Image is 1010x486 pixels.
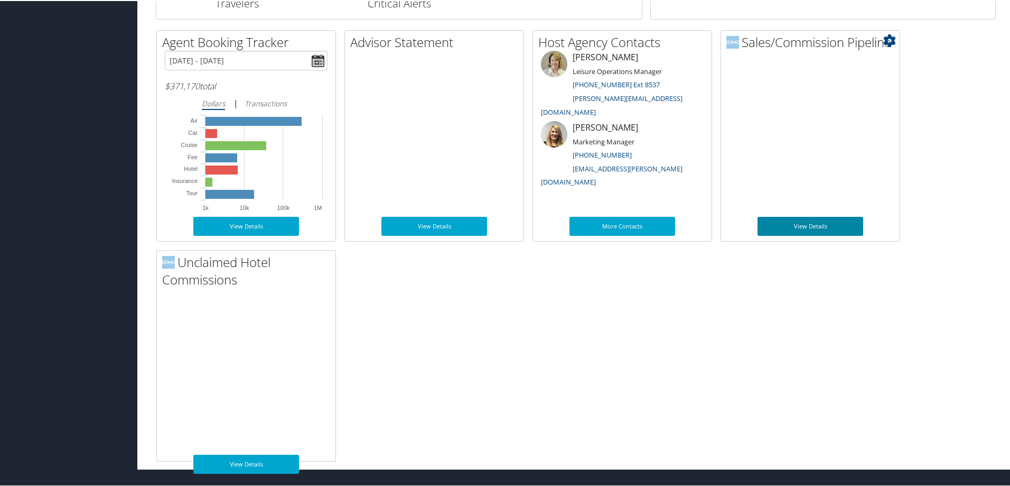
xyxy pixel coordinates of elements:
tspan: Tour [186,189,198,195]
li: [PERSON_NAME] [536,120,709,190]
div: | [165,96,328,109]
i: Dollars [202,97,225,107]
h2: Agent Booking Tracker [162,32,335,50]
h2: Unclaimed Hotel Commissions [162,252,335,288]
text: 1k [202,204,209,210]
a: View Details [193,454,299,473]
a: [PHONE_NUMBER] [573,149,632,159]
li: [PERSON_NAME] [536,50,709,120]
tspan: Fee [188,153,198,159]
img: ali-moffitt.jpg [541,120,567,146]
a: View Details [193,216,299,235]
tspan: Cruise [181,141,198,147]
tspan: Hotel [184,164,198,171]
tspan: Air [191,116,198,123]
i: Transactions [245,97,287,107]
text: 10k [240,204,249,210]
h2: Host Agency Contacts [538,32,712,50]
img: domo-logo.png [726,35,739,48]
a: More Contacts [569,216,675,235]
h2: Sales/Commission Pipeline [726,32,900,50]
small: Marketing Manager [573,136,634,145]
text: 100k [277,204,289,210]
text: 1M [314,204,322,210]
a: [PERSON_NAME][EMAIL_ADDRESS][DOMAIN_NAME] [541,93,682,116]
a: [EMAIL_ADDRESS][PERSON_NAME][DOMAIN_NAME] [541,163,682,186]
tspan: Insurance [172,177,198,183]
a: View Details [757,216,863,235]
h6: total [165,79,328,91]
img: meredith-price.jpg [541,50,567,76]
a: View Details [381,216,487,235]
h2: Advisor Statement [350,32,523,50]
tspan: Car [188,129,198,135]
img: domo-logo.png [162,255,175,268]
a: [PHONE_NUMBER] Ext 8537 [573,79,660,88]
small: Leisure Operations Manager [573,66,662,75]
span: $371,170 [165,79,200,91]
